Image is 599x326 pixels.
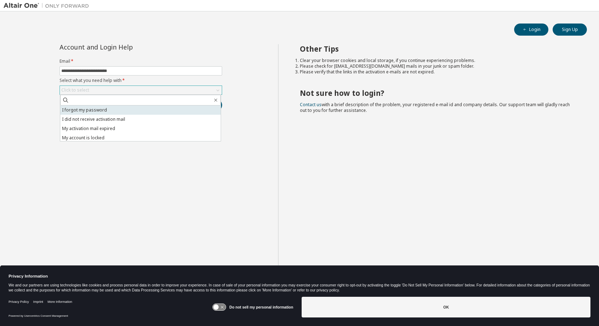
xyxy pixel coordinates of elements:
[60,44,190,50] div: Account and Login Help
[300,102,322,108] a: Contact us
[60,78,222,83] label: Select what you need help with
[300,102,570,113] span: with a brief description of the problem, your registered e-mail id and company details. Our suppo...
[300,63,574,69] li: Please check for [EMAIL_ADDRESS][DOMAIN_NAME] mails in your junk or spam folder.
[4,2,93,9] img: Altair One
[300,69,574,75] li: Please verify that the links in the activation e-mails are not expired.
[61,87,89,93] div: Click to select
[300,88,574,98] h2: Not sure how to login?
[553,24,587,36] button: Sign Up
[300,44,574,53] h2: Other Tips
[300,58,574,63] li: Clear your browser cookies and local storage, if you continue experiencing problems.
[60,105,221,115] li: I forgot my password
[514,24,548,36] button: Login
[60,58,222,64] label: Email
[60,86,222,94] div: Click to select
